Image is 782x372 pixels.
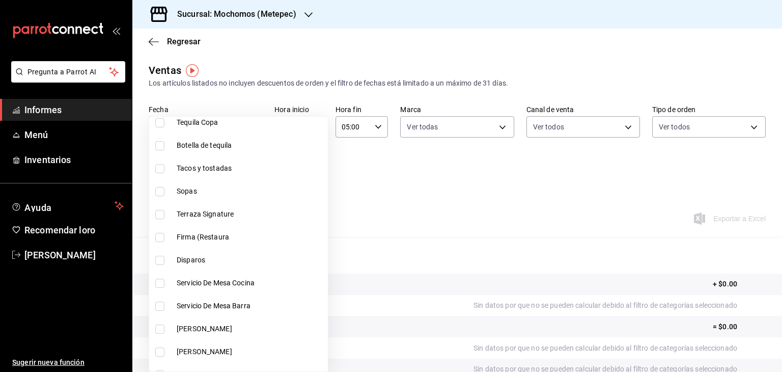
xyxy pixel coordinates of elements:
[177,164,232,172] font: Tacos y tostadas
[177,141,232,149] font: Botella de tequila
[177,118,218,126] font: Tequila Copa
[177,348,232,356] font: [PERSON_NAME]
[177,302,250,310] font: Servicio De Mesa Barra
[186,64,199,77] img: Marcador de información sobre herramientas
[177,256,205,264] font: Disparos
[177,210,234,218] font: Terraza Signature
[177,187,197,195] font: Sopas
[177,233,229,241] font: Firma (Restaura
[177,279,255,287] font: Servicio De Mesa Cocina
[177,325,232,333] font: [PERSON_NAME]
